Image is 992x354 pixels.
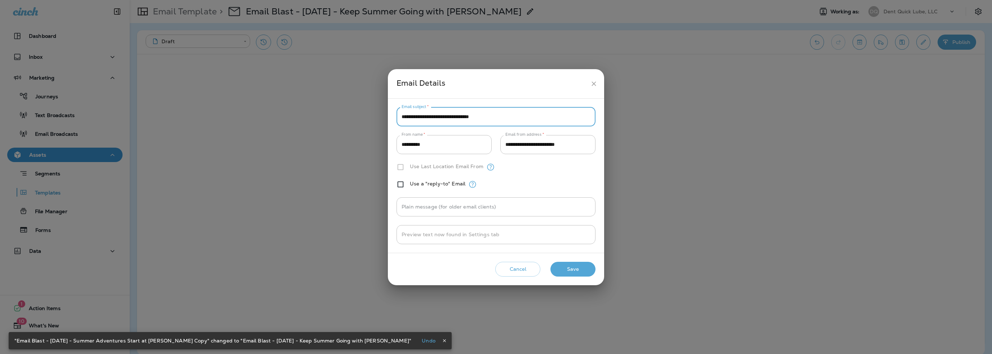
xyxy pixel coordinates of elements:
div: Email Details [397,77,587,90]
button: Cancel [495,262,540,277]
p: Undo [422,338,435,344]
div: "Email Blast - [DATE] - Summer Adventures Start at [PERSON_NAME] Copy" changed to "Email Blast - ... [14,334,411,347]
label: Use Last Location Email From [410,163,483,169]
label: From name [402,132,425,137]
button: Save [550,262,595,277]
label: Email subject [402,104,429,109]
label: Use a "reply-to" Email [410,181,465,187]
label: Email from address [505,132,544,137]
button: close [587,77,601,90]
